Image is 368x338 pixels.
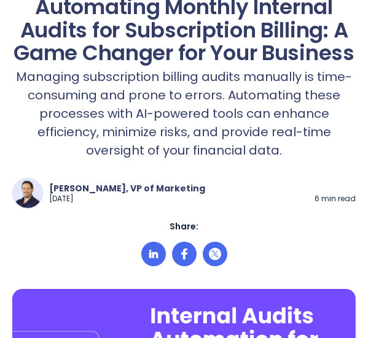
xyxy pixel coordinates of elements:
p: [PERSON_NAME], VP of Marketing [49,183,356,194]
p: 6 min read [315,194,356,204]
p: Share: [170,221,198,232]
p: [DATE] [49,194,74,204]
p: Managing subscription billing audits manually is time-consuming and prone to errors. Automating t... [12,67,356,159]
img: Yuval Michaeli [13,179,42,208]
